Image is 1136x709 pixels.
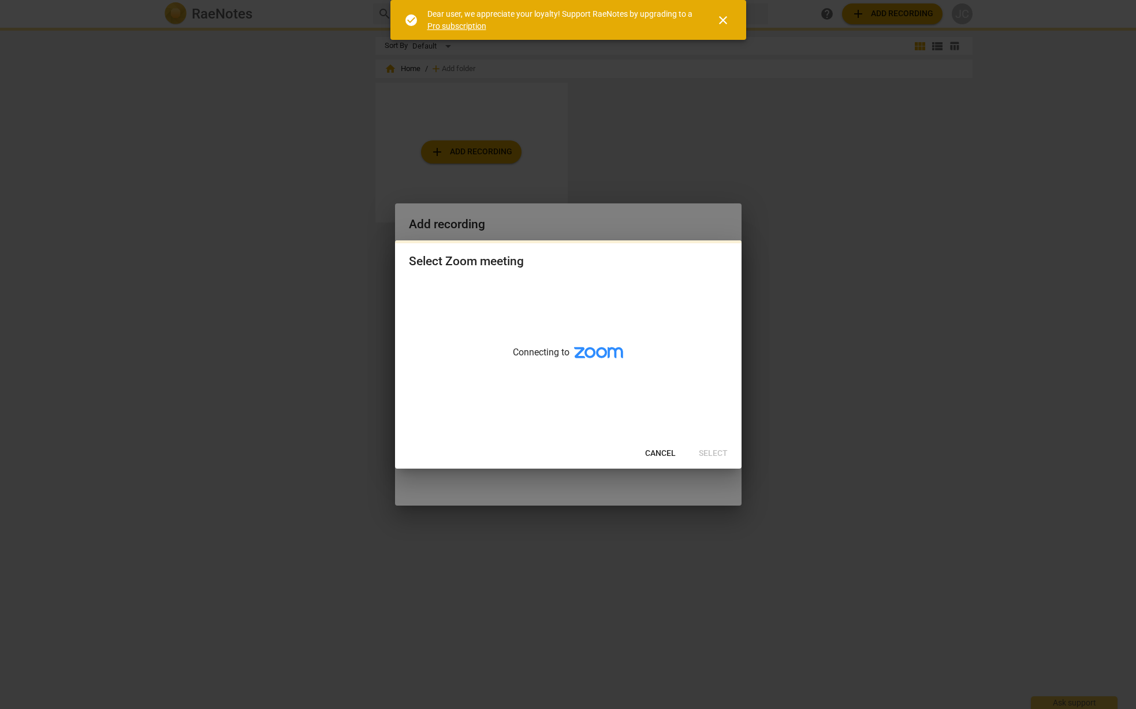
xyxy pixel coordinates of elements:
button: Cancel [636,443,685,464]
span: Cancel [645,448,676,459]
button: Close [709,6,737,34]
div: Dear user, we appreciate your loyalty! Support RaeNotes by upgrading to a [427,8,695,32]
div: Select Zoom meeting [409,254,524,269]
div: Connecting to [395,280,742,439]
a: Pro subscription [427,21,486,31]
span: close [716,13,730,27]
span: check_circle [404,13,418,27]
